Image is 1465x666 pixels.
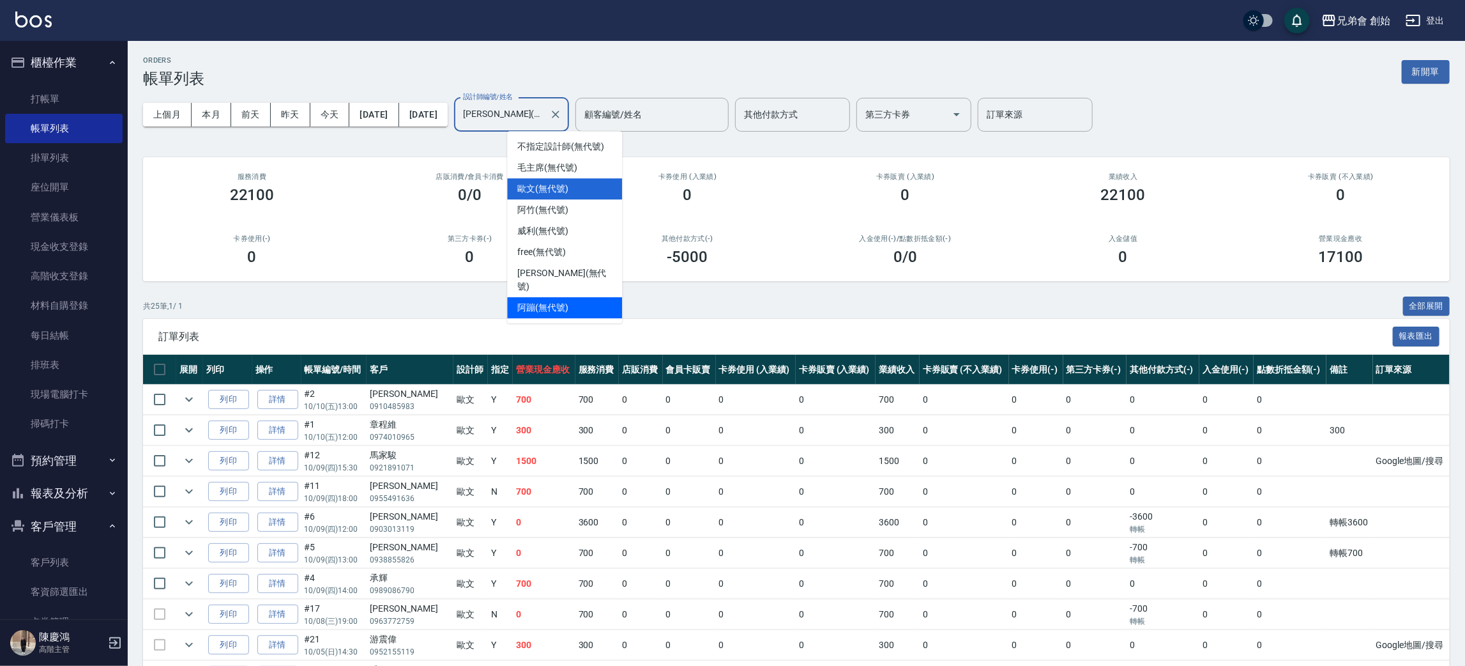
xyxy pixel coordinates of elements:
[310,103,350,127] button: 今天
[305,462,364,474] p: 10/09 (四) 15:30
[1316,8,1395,34] button: 兄弟會 創始
[488,538,513,568] td: Y
[370,418,450,431] div: 章程維
[575,415,619,445] td: 300
[257,635,298,655] a: 詳情
[663,477,716,507] td: 0
[1127,415,1199,445] td: 0
[1063,507,1127,538] td: 0
[901,186,910,204] h3: 0
[488,477,513,507] td: N
[716,507,796,538] td: 0
[575,569,619,599] td: 700
[796,600,876,630] td: 0
[513,385,575,415] td: 700
[876,385,919,415] td: 700
[453,569,488,599] td: 歐文
[1402,60,1450,84] button: 新開單
[5,114,123,143] a: 帳單列表
[663,446,716,476] td: 0
[1009,600,1063,630] td: 0
[517,140,603,153] span: 不指定設計師 (無代號)
[488,600,513,630] td: N
[1063,415,1127,445] td: 0
[305,585,364,596] p: 10/09 (四) 14:00
[376,173,563,181] h2: 店販消費 /會員卡消費
[488,507,513,538] td: Y
[271,103,310,127] button: 昨天
[488,569,513,599] td: Y
[663,569,716,599] td: 0
[1254,385,1326,415] td: 0
[370,493,450,504] p: 0955491636
[1009,355,1063,385] th: 卡券使用(-)
[179,390,199,409] button: expand row
[1199,600,1254,630] td: 0
[619,630,662,660] td: 0
[517,224,568,238] span: 威利 (無代號)
[796,415,876,445] td: 0
[663,415,716,445] td: 0
[796,507,876,538] td: 0
[1199,446,1254,476] td: 0
[1063,538,1127,568] td: 0
[208,482,249,502] button: 列印
[920,507,1009,538] td: 0
[5,444,123,477] button: 預約管理
[920,415,1009,445] td: 0
[1101,186,1146,204] h3: 22100
[370,616,450,627] p: 0963772759
[513,355,575,385] th: 營業現金應收
[301,355,367,385] th: 帳單編號/時間
[257,605,298,624] a: 詳情
[5,548,123,577] a: 客戶列表
[370,554,450,566] p: 0938855826
[1063,569,1127,599] td: 0
[257,451,298,471] a: 詳情
[488,446,513,476] td: Y
[143,56,204,65] h2: ORDERS
[1254,507,1326,538] td: 0
[517,161,577,174] span: 毛主席 (無代號)
[208,421,249,440] button: 列印
[39,644,104,655] p: 高階主管
[796,355,876,385] th: 卡券販賣 (入業績)
[143,70,204,88] h3: 帳單列表
[946,104,967,125] button: Open
[1199,355,1254,385] th: 入金使用(-)
[876,355,919,385] th: 業績收入
[257,513,298,532] a: 詳情
[5,350,123,380] a: 排班表
[619,385,662,415] td: 0
[575,477,619,507] td: 700
[5,84,123,114] a: 打帳單
[1127,507,1199,538] td: -3600
[1403,297,1450,316] button: 全部展開
[876,538,919,568] td: 700
[796,538,876,568] td: 0
[575,600,619,630] td: 700
[594,235,781,243] h2: 其他付款方式(-)
[1254,569,1326,599] td: 0
[1199,385,1254,415] td: 0
[920,630,1009,660] td: 0
[716,600,796,630] td: 0
[453,538,488,568] td: 歐文
[1029,235,1217,243] h2: 入金儲值
[370,387,450,401] div: [PERSON_NAME]
[301,600,367,630] td: #17
[1373,446,1450,476] td: Google地圖/搜尋
[179,605,199,624] button: expand row
[301,477,367,507] td: #11
[370,462,450,474] p: 0921891071
[370,479,450,493] div: [PERSON_NAME]
[1199,477,1254,507] td: 0
[1119,248,1128,266] h3: 0
[453,446,488,476] td: 歐文
[179,451,199,470] button: expand row
[143,300,183,312] p: 共 25 筆, 1 / 1
[619,538,662,568] td: 0
[1254,355,1326,385] th: 點數折抵金額(-)
[920,538,1009,568] td: 0
[305,616,364,627] p: 10/08 (三) 19:00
